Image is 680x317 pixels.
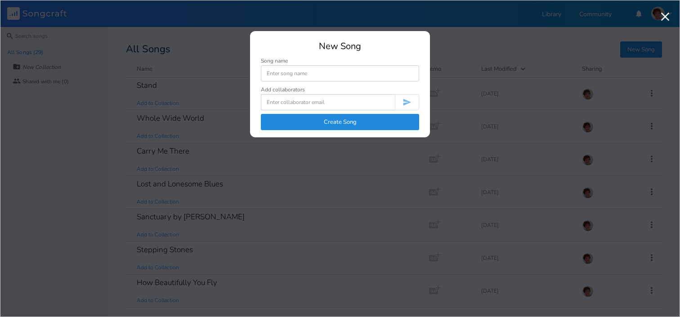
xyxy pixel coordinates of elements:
[261,87,305,92] div: Add collaborators
[395,94,419,110] button: Invite
[261,114,419,130] button: Create Song
[261,58,419,63] div: Song name
[261,94,395,110] input: Enter collaborator email
[261,65,419,82] input: Enter song name
[261,42,419,51] div: New Song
